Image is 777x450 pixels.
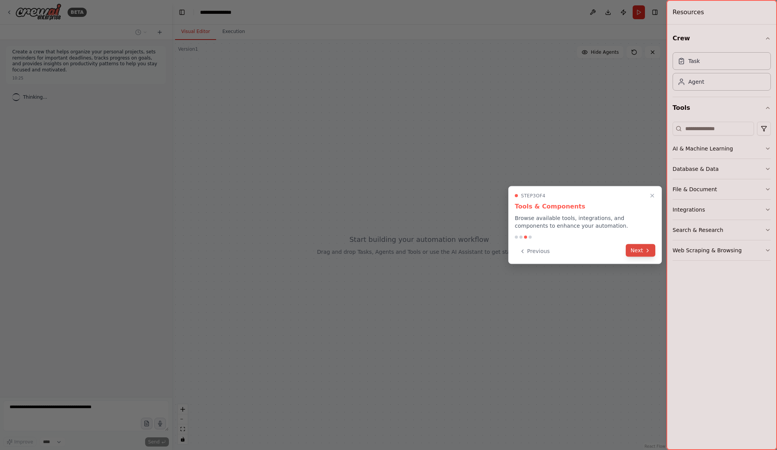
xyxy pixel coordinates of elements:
[515,214,655,230] p: Browse available tools, integrations, and components to enhance your automation.
[521,193,546,199] span: Step 3 of 4
[177,7,187,18] button: Hide left sidebar
[626,244,655,257] button: Next
[648,191,657,200] button: Close walkthrough
[515,202,655,211] h3: Tools & Components
[515,245,554,258] button: Previous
